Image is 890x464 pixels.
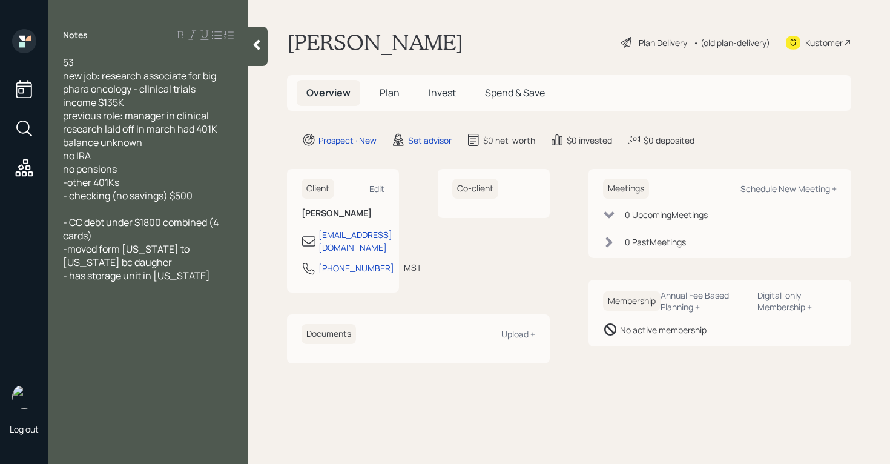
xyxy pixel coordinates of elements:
[644,134,694,147] div: $0 deposited
[740,183,837,194] div: Schedule New Meeting +
[63,216,220,242] span: - CC debt under $1800 combined (4 cards)
[10,423,39,435] div: Log out
[625,236,686,248] div: 0 Past Meeting s
[429,86,456,99] span: Invest
[63,69,218,96] span: new job: research associate for big phara oncology - clinical trials
[63,109,219,149] span: previous role: manager in clinical research laid off in march had 401K balance unknown
[805,36,843,49] div: Kustomer
[302,179,334,199] h6: Client
[63,162,117,176] span: no pensions
[625,208,708,221] div: 0 Upcoming Meeting s
[661,290,748,313] div: Annual Fee Based Planning +
[63,242,191,269] span: -moved form [US_STATE] to [US_STATE] bc daugher
[485,86,545,99] span: Spend & Save
[369,183,384,194] div: Edit
[306,86,351,99] span: Overview
[12,385,36,409] img: retirable_logo.png
[693,36,770,49] div: • (old plan-delivery)
[404,261,421,274] div: MST
[63,56,74,69] span: 53
[620,323,707,336] div: No active membership
[757,290,837,313] div: Digital-only Membership +
[318,228,392,254] div: [EMAIL_ADDRESS][DOMAIN_NAME]
[408,134,452,147] div: Set advisor
[603,179,649,199] h6: Meetings
[63,189,193,202] span: - checking (no savings) $500
[63,269,210,282] span: - has storage unit in [US_STATE]
[318,134,377,147] div: Prospect · New
[287,29,463,56] h1: [PERSON_NAME]
[63,149,91,162] span: no IRA
[302,324,356,344] h6: Documents
[501,328,535,340] div: Upload +
[639,36,687,49] div: Plan Delivery
[603,291,661,311] h6: Membership
[302,208,384,219] h6: [PERSON_NAME]
[63,29,88,41] label: Notes
[63,176,119,189] span: -other 401Ks
[380,86,400,99] span: Plan
[483,134,535,147] div: $0 net-worth
[567,134,612,147] div: $0 invested
[63,96,124,109] span: income $135K
[318,262,394,274] div: [PHONE_NUMBER]
[452,179,498,199] h6: Co-client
